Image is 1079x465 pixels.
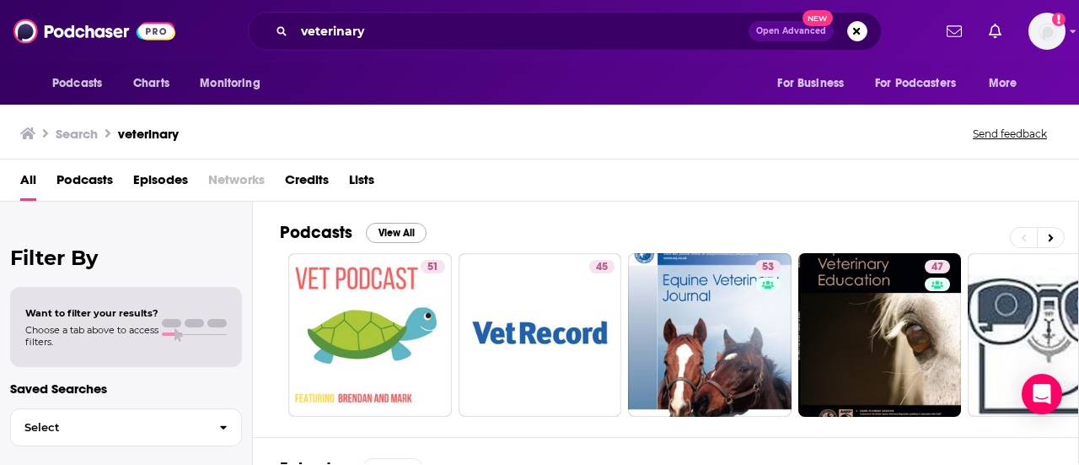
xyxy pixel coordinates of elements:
button: open menu [977,68,1039,100]
a: Show notifications dropdown [982,17,1008,46]
a: 47 [925,260,950,273]
button: open menu [864,68,980,100]
div: Open Intercom Messenger [1022,374,1062,414]
a: Charts [122,68,180,100]
button: open menu [188,68,282,100]
h3: veterinary [118,126,179,142]
div: Search podcasts, credits, & more... [248,12,882,51]
span: Podcasts [52,72,102,95]
span: Select [11,422,206,433]
a: 45 [589,260,615,273]
button: Show profile menu [1028,13,1066,50]
span: Charts [133,72,169,95]
span: Want to filter your results? [25,307,158,319]
button: Select [10,408,242,446]
img: User Profile [1028,13,1066,50]
span: 53 [762,259,774,276]
h2: Podcasts [280,222,352,243]
span: Logged in as tfnewsroom [1028,13,1066,50]
a: Credits [285,166,329,201]
a: 51 [421,260,445,273]
a: 51 [288,253,452,417]
button: open menu [765,68,865,100]
button: Open AdvancedNew [749,21,834,41]
span: Open Advanced [756,27,826,35]
a: Show notifications dropdown [940,17,969,46]
a: PodcastsView All [280,222,427,243]
span: 45 [596,259,608,276]
a: 45 [459,253,622,417]
a: 53 [628,253,792,417]
span: Networks [208,166,265,201]
span: Monitoring [200,72,260,95]
span: For Podcasters [875,72,956,95]
h2: Filter By [10,246,242,270]
span: For Business [777,72,844,95]
button: View All [366,223,427,243]
a: Lists [349,166,374,201]
a: Podcasts [56,166,113,201]
a: 53 [755,260,781,273]
button: open menu [40,68,124,100]
a: 47 [798,253,962,417]
svg: Add a profile image [1052,13,1066,26]
span: More [989,72,1017,95]
a: Episodes [133,166,188,201]
span: Choose a tab above to access filters. [25,324,158,348]
h3: Search [56,126,98,142]
span: 51 [427,259,438,276]
p: Saved Searches [10,381,242,397]
a: All [20,166,36,201]
span: 47 [931,259,943,276]
span: New [803,10,833,26]
button: Send feedback [968,127,1052,141]
img: Podchaser - Follow, Share and Rate Podcasts [13,15,175,47]
input: Search podcasts, credits, & more... [294,18,749,45]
